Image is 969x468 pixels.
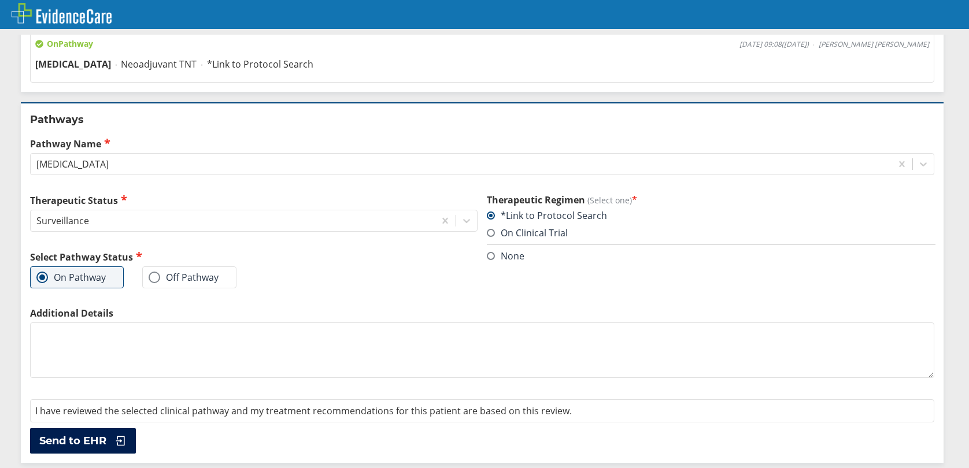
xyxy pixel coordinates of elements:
[487,209,607,222] label: *Link to Protocol Search
[149,272,219,283] label: Off Pathway
[12,3,112,24] img: EvidenceCare
[35,404,572,417] span: I have reviewed the selected clinical pathway and my treatment recommendations for this patient a...
[30,137,934,150] label: Pathway Name
[487,194,934,206] h3: Therapeutic Regimen
[39,434,106,448] span: Send to EHR
[30,307,934,320] label: Additional Details
[30,194,478,207] label: Therapeutic Status
[207,58,313,70] span: *Link to Protocol Search
[30,428,136,454] button: Send to EHR
[739,40,809,49] span: [DATE] 09:08 ( [DATE] )
[487,250,524,262] label: None
[587,195,632,206] span: (Select one)
[819,40,929,49] span: [PERSON_NAME] [PERSON_NAME]
[36,214,89,227] div: Surveillance
[121,58,197,70] span: Neoadjuvant TNT
[36,158,109,170] div: [MEDICAL_DATA]
[487,226,568,239] label: On Clinical Trial
[30,250,478,263] h2: Select Pathway Status
[35,38,93,50] span: On Pathway
[35,58,111,70] span: [MEDICAL_DATA]
[30,113,934,127] h2: Pathways
[36,272,106,283] label: On Pathway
